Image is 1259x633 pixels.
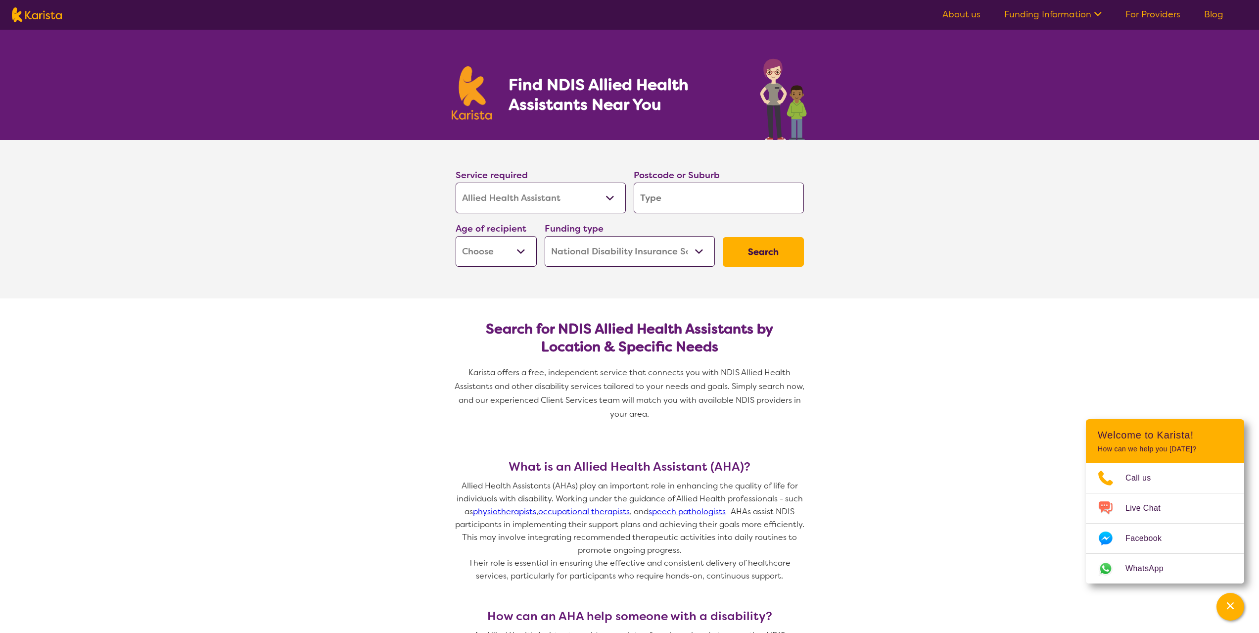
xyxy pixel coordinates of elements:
label: Service required [456,169,528,181]
p: Their role is essential in ensuring the effective and consistent delivery of healthcare services,... [452,557,808,583]
a: Web link opens in a new tab. [1086,554,1244,584]
h3: What is an Allied Health Assistant (AHA)? [452,460,808,474]
label: Postcode or Suburb [634,169,720,181]
p: Allied Health Assistants (AHAs) play an important role in enhancing the quality of life for indiv... [452,480,808,557]
a: For Providers [1125,8,1180,20]
h2: Search for NDIS Allied Health Assistants by Location & Specific Needs [464,320,796,356]
img: Karista logo [452,66,492,120]
div: Channel Menu [1086,419,1244,584]
input: Type [634,183,804,213]
h3: How can an AHA help someone with a disability? [452,609,808,623]
span: Live Chat [1125,501,1172,516]
ul: Choose channel [1086,463,1244,584]
a: About us [942,8,980,20]
span: WhatsApp [1125,561,1175,576]
span: Facebook [1125,531,1173,546]
a: Blog [1204,8,1223,20]
h1: Find NDIS Allied Health Assistants Near You [509,75,726,114]
p: Karista offers a free, independent service that connects you with NDIS Allied Health Assistants a... [452,366,808,421]
button: Channel Menu [1216,593,1244,621]
p: How can we help you [DATE]? [1098,445,1232,453]
h2: Welcome to Karista! [1098,429,1232,441]
span: Call us [1125,471,1163,486]
img: Karista logo [12,7,62,22]
label: Age of recipient [456,223,526,235]
a: speech pathologists [649,506,726,517]
a: occupational therapists [538,506,630,517]
label: Funding type [545,223,604,235]
a: physiotherapists [473,506,536,517]
img: allied-health-assistant [757,53,808,140]
button: Search [723,237,804,267]
a: Funding Information [1004,8,1102,20]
